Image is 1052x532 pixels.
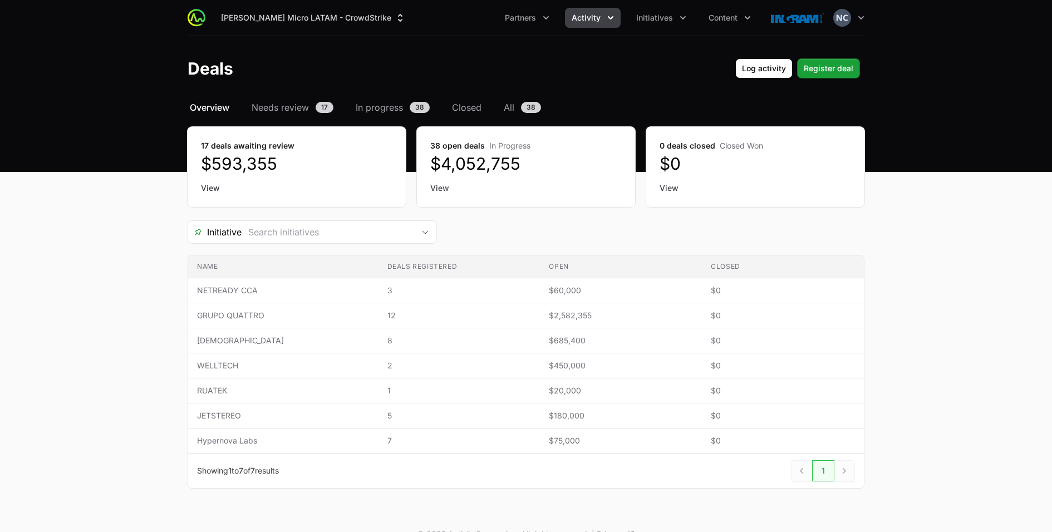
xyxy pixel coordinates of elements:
[565,8,621,28] div: Activity menu
[197,385,370,396] span: RUATEK
[197,285,370,296] span: NETREADY CCA
[450,101,484,114] a: Closed
[387,310,532,321] span: 12
[833,9,851,27] img: Natcha Cequeria
[502,101,543,114] a: All38
[504,101,514,114] span: All
[197,335,370,346] span: [DEMOGRAPHIC_DATA]
[720,141,763,150] span: Closed Won
[549,385,693,396] span: $20,000
[711,285,855,296] span: $0
[660,154,851,174] dd: $0
[188,101,232,114] a: Overview
[387,335,532,346] span: 8
[197,360,370,371] span: WELLTECH
[498,8,556,28] div: Partners menu
[505,12,536,23] span: Partners
[549,310,693,321] span: $2,582,355
[489,141,530,150] span: In Progress
[205,8,758,28] div: Main navigation
[660,183,851,194] a: View
[735,58,860,78] div: Primary actions
[316,102,333,113] span: 17
[228,466,232,475] span: 1
[252,101,309,114] span: Needs review
[250,466,255,475] span: 7
[410,102,430,113] span: 38
[387,435,532,446] span: 7
[188,225,242,239] span: Initiative
[430,183,622,194] a: View
[797,58,860,78] button: Register deal
[214,8,412,28] button: [PERSON_NAME] Micro LATAM - CrowdStrike
[702,8,758,28] div: Content menu
[430,140,622,151] dt: 38 open deals
[201,154,392,174] dd: $593,355
[549,285,693,296] span: $60,000
[242,221,414,243] input: Search initiatives
[378,255,540,278] th: Deals registered
[201,140,392,151] dt: 17 deals awaiting review
[540,255,702,278] th: Open
[249,101,336,114] a: Needs review17
[188,101,864,114] nav: Deals navigation
[214,8,412,28] div: Supplier switch menu
[711,385,855,396] span: $0
[742,62,786,75] span: Log activity
[387,410,532,421] span: 5
[702,255,864,278] th: Closed
[711,435,855,446] span: $0
[190,101,229,114] span: Overview
[197,310,370,321] span: GRUPO QUATTRO
[188,58,233,78] h1: Deals
[197,435,370,446] span: Hypernova Labs
[549,435,693,446] span: $75,000
[636,12,673,23] span: Initiatives
[414,221,436,243] div: Open
[197,410,370,421] span: JETSTEREO
[572,12,601,23] span: Activity
[188,255,378,278] th: Name
[188,220,864,489] section: Deals Filters
[804,62,853,75] span: Register deal
[711,410,855,421] span: $0
[549,360,693,371] span: $450,000
[771,7,824,29] img: Ingram Micro LATAM
[549,410,693,421] span: $180,000
[702,8,758,28] button: Content
[387,285,532,296] span: 3
[711,310,855,321] span: $0
[353,101,432,114] a: In progress38
[452,101,481,114] span: Closed
[188,9,205,27] img: ActivitySource
[660,140,851,151] dt: 0 deals closed
[709,12,738,23] span: Content
[630,8,693,28] div: Initiatives menu
[630,8,693,28] button: Initiatives
[711,360,855,371] span: $0
[197,465,279,476] p: Showing to of results
[201,183,392,194] a: View
[387,360,532,371] span: 2
[521,102,541,113] span: 38
[735,58,793,78] button: Log activity
[711,335,855,346] span: $0
[239,466,243,475] span: 7
[549,335,693,346] span: $685,400
[498,8,556,28] button: Partners
[565,8,621,28] button: Activity
[387,385,532,396] span: 1
[356,101,403,114] span: In progress
[812,460,834,481] a: 1
[430,154,622,174] dd: $4,052,755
